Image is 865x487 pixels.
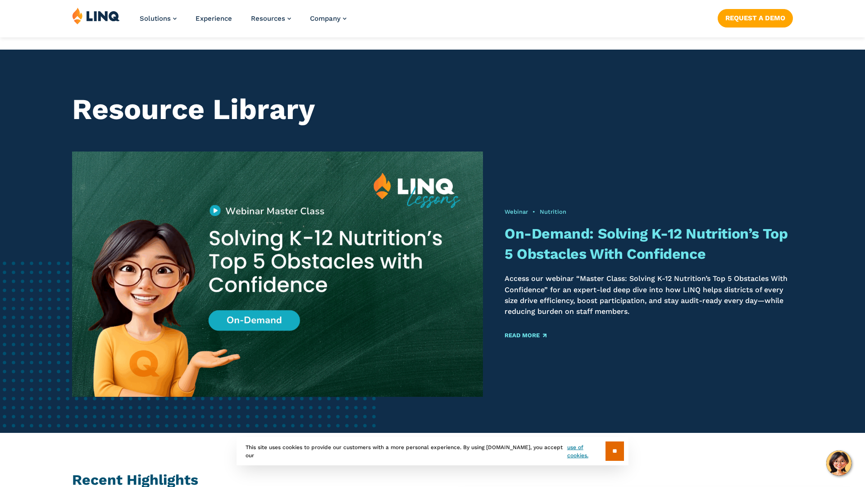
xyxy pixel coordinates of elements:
[140,14,171,23] span: Solutions
[826,450,851,476] button: Hello, have a question? Let’s chat.
[567,443,605,459] a: use of cookies.
[140,14,177,23] a: Solutions
[72,93,793,126] h1: Resource Library
[505,273,793,317] p: Access our webinar “Master Class: Solving K-12 Nutrition’s Top 5 Obstacles With Confidence” for a...
[718,9,793,27] a: Request a Demo
[72,7,120,24] img: LINQ | K‑12 Software
[140,7,346,37] nav: Primary Navigation
[310,14,346,23] a: Company
[505,208,528,215] a: Webinar
[505,208,793,216] div: •
[505,332,546,338] a: Read More
[310,14,341,23] span: Company
[718,7,793,27] nav: Button Navigation
[196,14,232,23] a: Experience
[505,225,788,262] a: On-Demand: Solving K-12 Nutrition’s Top 5 Obstacles With Confidence
[237,437,628,465] div: This site uses cookies to provide our customers with a more personal experience. By using [DOMAIN...
[251,14,291,23] a: Resources
[540,208,566,215] a: Nutrition
[251,14,285,23] span: Resources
